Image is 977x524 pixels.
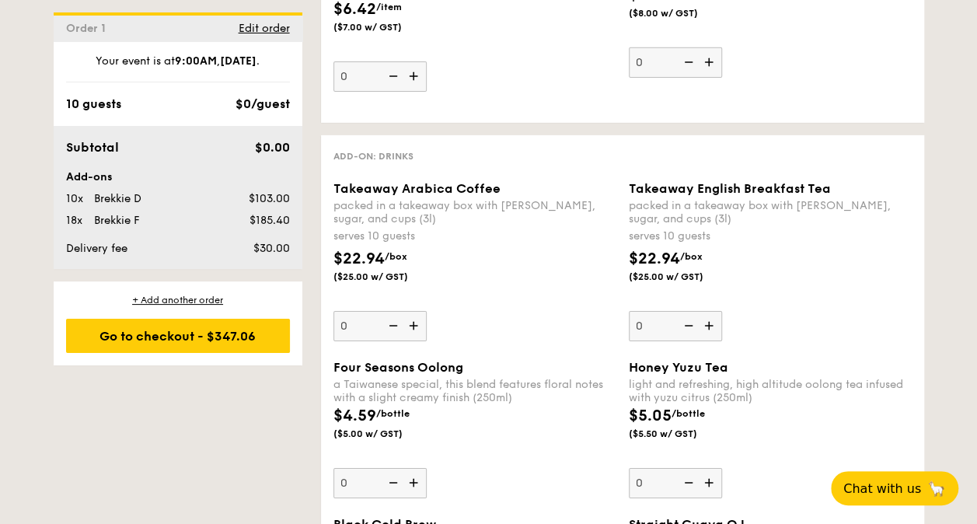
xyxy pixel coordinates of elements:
div: a Taiwanese special, this blend features floral notes with a slight creamy finish (250ml) [333,378,616,404]
span: /box [680,251,703,262]
button: Chat with us🦙 [831,471,958,505]
strong: 9:00AM [175,54,217,68]
span: 🦙 [927,480,946,498]
div: Your event is at , . [66,54,290,82]
span: Takeaway English Breakfast Tea [629,181,831,196]
div: Brekkie D [88,191,229,207]
div: 18x [60,213,88,229]
span: Delivery fee [66,242,127,255]
span: /box [385,251,407,262]
span: $4.59 [333,407,376,425]
img: icon-add.58712e84.svg [699,311,722,341]
input: Grilled Forest Mushroom Saladfresh herbs, shiitake mushroom, king oyster, balsamic dressing$6.42/... [333,61,427,92]
img: icon-reduce.1d2dbef1.svg [380,61,403,91]
span: ($5.50 w/ GST) [629,428,734,440]
img: icon-reduce.1d2dbef1.svg [675,311,699,341]
span: $185.40 [249,214,289,227]
input: Takeaway English Breakfast Teapacked in a takeaway box with [PERSON_NAME], sugar, and cups (3l)se... [629,311,722,341]
div: 10 guests [66,95,121,114]
span: $22.94 [333,250,385,268]
div: Add-ons [66,169,290,185]
div: serves 10 guests [629,229,912,244]
span: /item [376,2,402,12]
div: serves 10 guests [333,229,616,244]
div: packed in a takeaway box with [PERSON_NAME], sugar, and cups (3l) [333,199,616,225]
img: icon-reduce.1d2dbef1.svg [380,468,403,498]
span: $103.00 [248,192,289,205]
span: Honey Yuzu Tea [629,360,728,375]
span: /bottle [672,408,705,419]
img: icon-add.58712e84.svg [699,468,722,498]
div: + Add another order [66,294,290,306]
strong: [DATE] [220,54,256,68]
span: /bottle [376,408,410,419]
span: Add-on: Drinks [333,151,413,162]
span: ($25.00 w/ GST) [629,271,734,283]
span: Chat with us [843,481,921,496]
img: icon-add.58712e84.svg [403,311,427,341]
span: Order 1 [66,22,112,35]
span: $0.00 [254,140,289,155]
div: Brekkie F [88,213,229,229]
span: Four Seasons Oolong [333,360,463,375]
input: Takeaway Arabica Coffeepacked in a takeaway box with [PERSON_NAME], sugar, and cups (3l)serves 10... [333,311,427,341]
span: ($5.00 w/ GST) [333,428,439,440]
div: $0/guest [236,95,290,114]
img: icon-add.58712e84.svg [403,468,427,498]
span: Subtotal [66,140,119,155]
img: icon-reduce.1d2dbef1.svg [675,47,699,77]
div: packed in a takeaway box with [PERSON_NAME], sugar, and cups (3l) [629,199,912,225]
img: icon-add.58712e84.svg [699,47,722,77]
span: $22.94 [629,250,680,268]
span: ($25.00 w/ GST) [333,271,439,283]
img: icon-reduce.1d2dbef1.svg [675,468,699,498]
span: ($7.00 w/ GST) [333,21,439,33]
span: $5.05 [629,407,672,425]
span: $30.00 [253,242,289,255]
div: Go to checkout - $347.06 [66,319,290,353]
div: 10x [60,191,88,207]
img: icon-reduce.1d2dbef1.svg [380,311,403,341]
div: light and refreshing, high altitude oolong tea infused with yuzu citrus (250ml) [629,378,912,404]
span: ($8.00 w/ GST) [629,7,734,19]
input: Four Seasons Oolonga Taiwanese special, this blend features floral notes with a slight creamy fin... [333,468,427,498]
span: Takeaway Arabica Coffee [333,181,501,196]
span: Edit order [239,22,290,35]
input: Piri-piri Chicken Bitesalfafa and housemade piri-piri sauce$7.34/item($8.00 w/ GST) [629,47,722,78]
input: Honey Yuzu Tealight and refreshing, high altitude oolong tea infused with yuzu citrus (250ml)$5.0... [629,468,722,498]
img: icon-add.58712e84.svg [403,61,427,91]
